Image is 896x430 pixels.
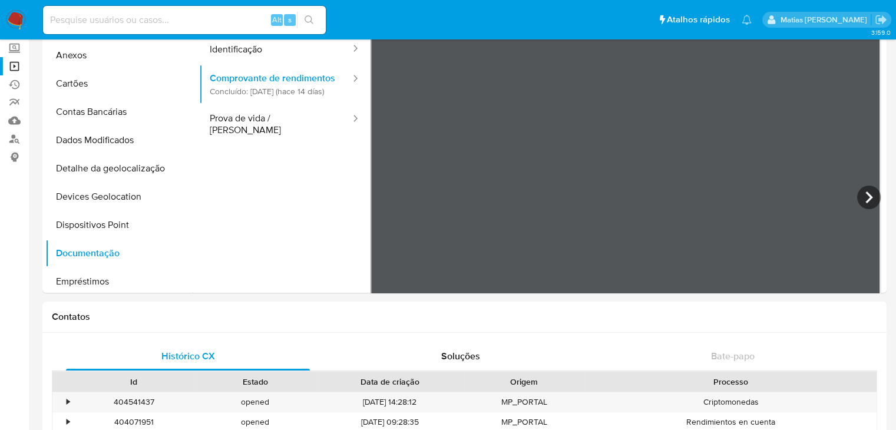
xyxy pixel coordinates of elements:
span: 3.159.0 [871,28,890,37]
div: opened [194,392,316,412]
button: Detalhe da geolocalização [45,154,193,183]
div: 404541437 [73,392,194,412]
button: Dados Modificados [45,126,193,154]
button: Dispositivos Point [45,211,193,239]
span: Atalhos rápidos [667,14,730,26]
input: Pesquise usuários ou casos... [43,12,326,28]
div: Data de criação [324,376,455,388]
div: [DATE] 14:28:12 [316,392,464,412]
button: search-icon [297,12,321,28]
div: • [67,416,70,428]
div: Id [81,376,186,388]
div: Origem [472,376,577,388]
span: Soluções [441,349,480,363]
button: Empréstimos [45,267,193,296]
p: matias.logusso@mercadopago.com.br [780,14,871,25]
button: Contas Bancárias [45,98,193,126]
button: Cartões [45,70,193,98]
a: Notificações [742,15,752,25]
span: Histórico CX [161,349,215,363]
h1: Contatos [52,311,877,323]
div: Criptomonedas [585,392,877,412]
span: Alt [272,14,282,25]
button: Devices Geolocation [45,183,193,211]
div: MP_PORTAL [464,392,585,412]
button: Anexos [45,41,193,70]
span: s [288,14,292,25]
span: Bate-papo [711,349,755,363]
div: Estado [203,376,308,388]
button: Documentação [45,239,193,267]
a: Sair [875,14,887,26]
div: • [67,396,70,408]
div: Processo [593,376,868,388]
